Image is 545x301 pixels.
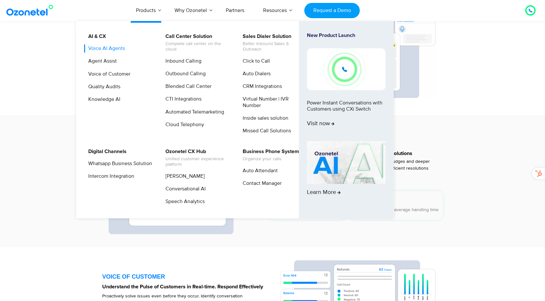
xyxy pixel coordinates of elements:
[84,32,107,41] a: AI & CX
[238,127,292,135] a: Missed Call Solutions
[161,121,205,129] a: Cloud Telephony
[304,3,360,18] a: Request a Demo
[238,32,308,53] a: Sales Dialer SolutionBetter Inbound Sales & Outreach
[102,274,273,280] div: VOICE OF CUSTOMER
[243,156,299,162] span: Organize your calls
[238,57,271,65] a: Click to Call
[238,179,283,187] a: Contact Manager
[165,41,229,52] span: Complete call center on the cloud
[84,160,153,168] a: Whatsapp Business Solution
[161,198,206,206] a: Speech Analytics
[238,114,289,122] a: Inside sales solution
[243,41,307,52] span: Better Inbound Sales & Outreach
[307,48,385,90] img: New-Project-17.png
[161,95,202,103] a: CTI Integrations
[161,57,202,65] a: Inbound Calling
[84,148,127,156] a: Digital Channels
[238,70,272,78] a: Auto Dialers
[161,148,230,168] a: Ozonetel CX HubUnified customer experience platform
[102,284,263,289] strong: Understand the Pulse of Customers in Real-time. Respond Effectively
[307,189,341,196] span: Learn More
[165,156,229,167] span: Unified customer experience platform
[84,70,131,78] a: Voice of Customer
[84,44,126,53] a: Voice AI Agents
[307,120,334,127] span: Visit now
[161,172,206,180] a: [PERSON_NAME]
[84,83,121,91] a: Quality Audits
[238,95,308,109] a: Virtual Number | IVR Number
[84,95,121,103] a: Knowledge AI
[84,57,118,65] a: Agent Assist
[238,167,279,175] a: Auto Attendant
[307,32,385,138] a: New Product LaunchPower Instant Conversations with Customers using CXi SwitchVisit now
[161,32,230,53] a: Call Center SolutionComplete call center on the cloud
[161,82,212,90] a: Blended Call Center
[307,141,385,184] img: AI
[161,108,225,116] a: Automated Telemarketing
[369,206,439,213] p: reduction in average handling time
[161,185,207,193] a: Conversational AI
[84,172,135,180] a: Intercom Integration
[161,70,207,78] a: Outbound Calling
[307,141,385,207] a: Learn More
[238,82,283,90] a: CRM Integrations
[238,148,300,163] a: Business Phone SystemOrganize your calls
